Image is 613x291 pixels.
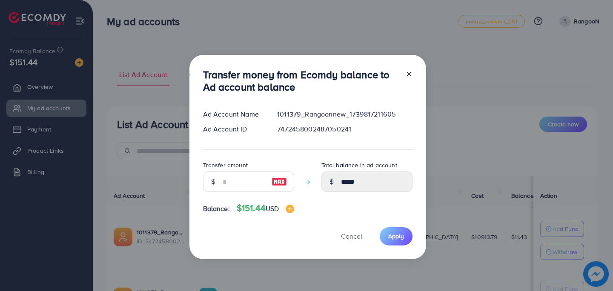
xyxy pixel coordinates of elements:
span: USD [266,204,279,213]
div: Ad Account ID [196,124,271,134]
img: image [286,205,294,213]
h3: Transfer money from Ecomdy balance to Ad account balance [203,68,399,93]
div: 1011379_Rangoonnew_1739817211605 [270,109,419,119]
span: Balance: [203,204,230,214]
div: Ad Account Name [196,109,271,119]
button: Apply [380,227,412,245]
div: 7472458002487050241 [270,124,419,134]
img: image [272,177,287,187]
span: Cancel [341,231,362,241]
label: Total balance in ad account [321,161,397,169]
span: Apply [388,232,404,240]
button: Cancel [330,227,373,245]
h4: $151.44 [237,203,295,214]
label: Transfer amount [203,161,248,169]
